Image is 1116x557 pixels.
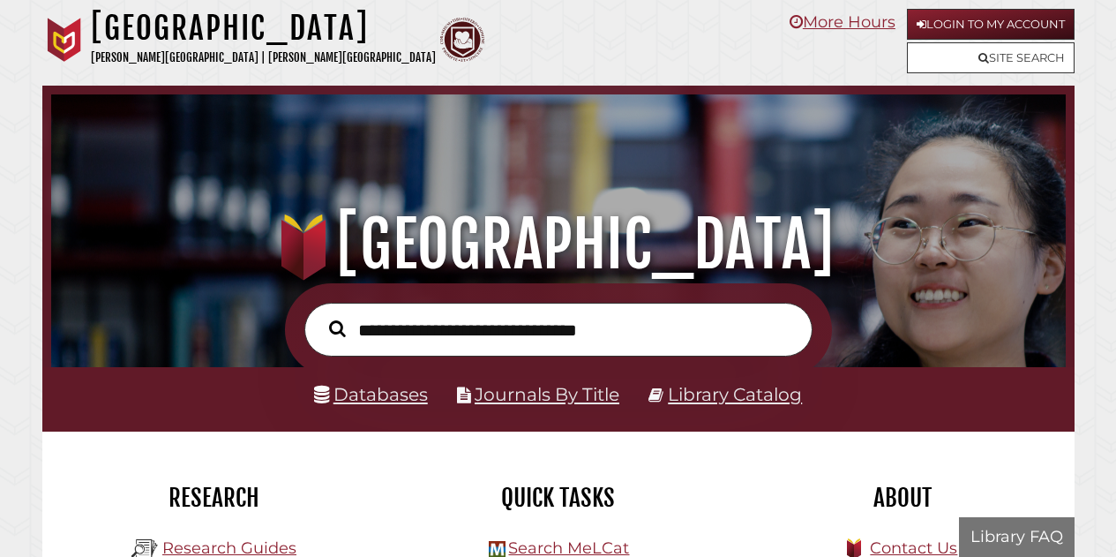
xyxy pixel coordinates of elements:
[668,383,802,405] a: Library Catalog
[744,483,1061,513] h2: About
[91,48,436,68] p: [PERSON_NAME][GEOGRAPHIC_DATA] | [PERSON_NAME][GEOGRAPHIC_DATA]
[42,18,86,62] img: Calvin University
[475,383,619,405] a: Journals By Title
[329,320,346,337] i: Search
[907,42,1075,73] a: Site Search
[91,9,436,48] h1: [GEOGRAPHIC_DATA]
[790,12,895,32] a: More Hours
[440,18,484,62] img: Calvin Theological Seminary
[400,483,717,513] h2: Quick Tasks
[320,316,355,342] button: Search
[907,9,1075,40] a: Login to My Account
[56,483,373,513] h2: Research
[67,206,1048,283] h1: [GEOGRAPHIC_DATA]
[314,383,428,405] a: Databases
